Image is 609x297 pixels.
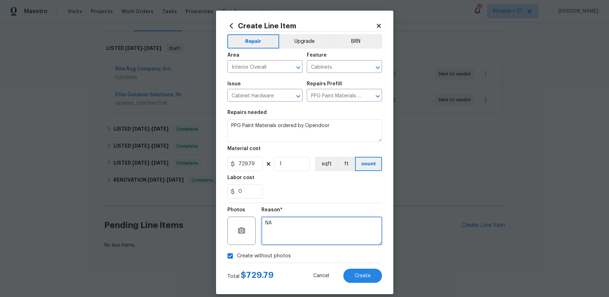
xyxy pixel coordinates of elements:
h5: Material cost [227,146,261,151]
textarea: NA [261,217,382,245]
button: sqft [315,157,337,171]
h5: Reason* [261,207,282,212]
button: Open [373,63,383,73]
button: Open [373,91,383,101]
button: Cancel [302,269,341,283]
h5: Area [227,53,239,58]
button: Upgrade [279,34,330,48]
button: BRN [330,34,382,48]
h5: Repairs Prefill [307,81,342,86]
h5: Feature [307,53,327,58]
h5: Photos [227,207,245,212]
span: Create [355,273,371,279]
h5: Issue [227,81,241,86]
button: ft [337,157,355,171]
h2: Create Line Item [227,22,376,30]
h5: Repairs needed [227,110,267,115]
button: Repair [227,34,279,48]
button: Open [293,63,303,73]
button: Create [343,269,382,283]
button: count [355,157,382,171]
h5: Labor cost [227,175,254,180]
span: $ 729.79 [241,271,274,279]
span: Cancel [313,273,329,279]
textarea: PPG Paint Materials ordered by Opendoor [227,119,382,142]
div: Total [227,272,274,280]
span: Create without photos [237,252,291,260]
button: Open [293,91,303,101]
